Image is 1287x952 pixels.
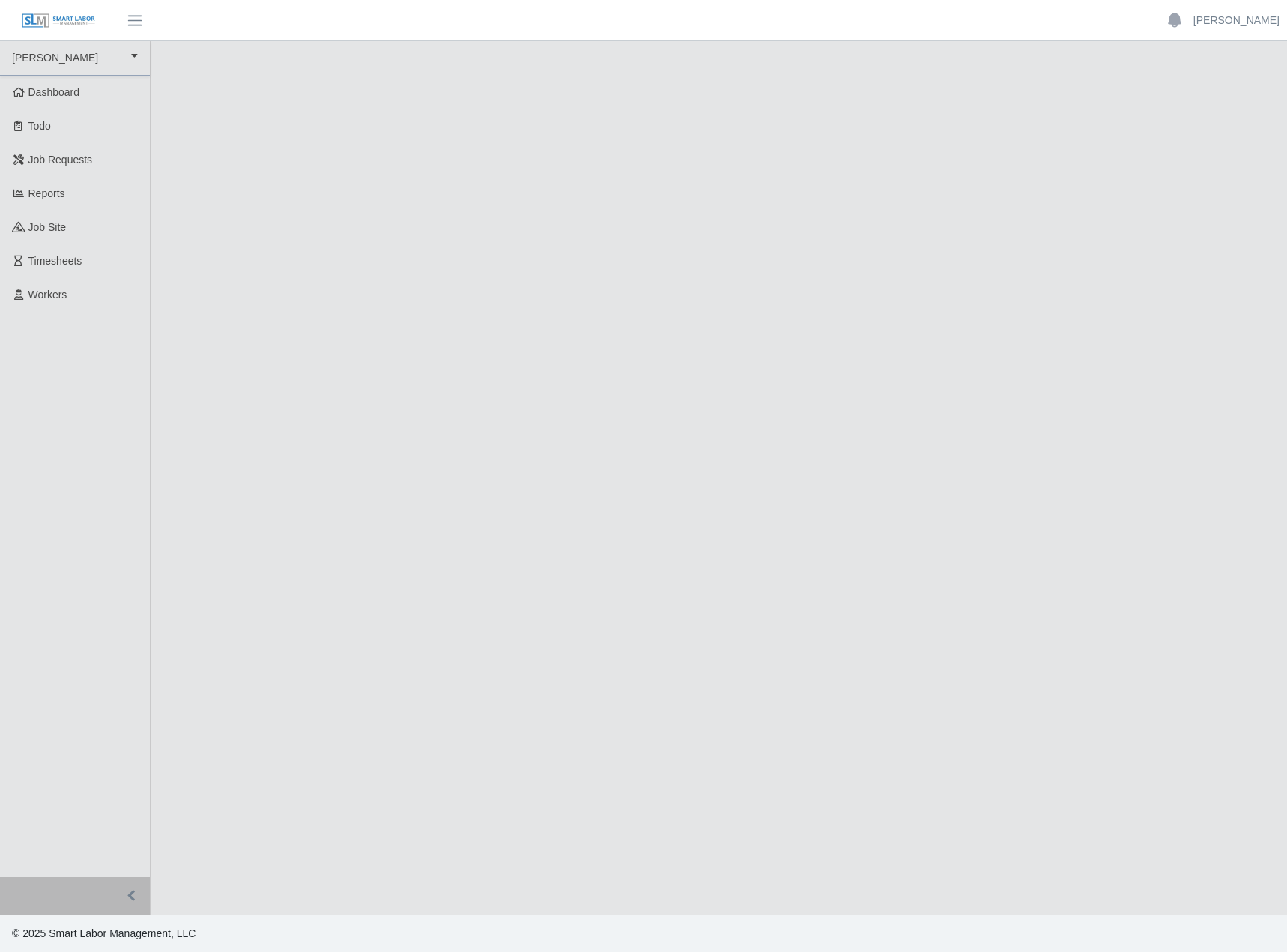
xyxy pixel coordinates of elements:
[28,289,67,301] span: Workers
[28,86,80,98] span: Dashboard
[28,255,82,267] span: Timesheets
[28,120,51,132] span: Todo
[12,927,196,939] span: © 2025 Smart Labor Management, LLC
[21,13,96,29] img: SLM Logo
[28,221,67,233] span: job site
[1193,13,1280,28] a: [PERSON_NAME]
[28,187,65,199] span: Reports
[28,154,93,166] span: Job Requests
